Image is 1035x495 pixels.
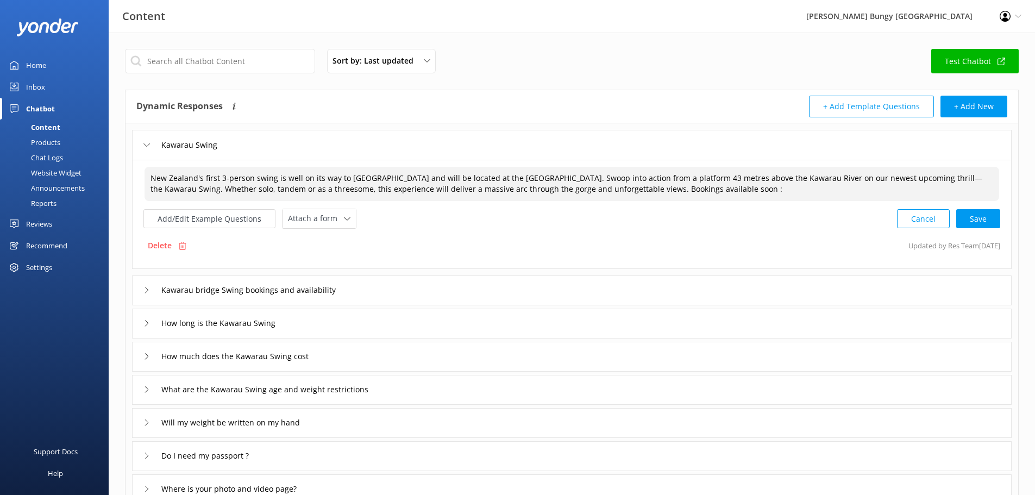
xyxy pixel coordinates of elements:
span: Where is your photo and video page? [161,483,297,495]
div: Reviews [26,213,52,235]
button: Save [956,209,1000,228]
a: Reports [7,196,109,211]
p: Delete [148,240,172,252]
span: Will my weight be written on my hand [161,417,300,429]
div: Home [26,54,46,76]
div: Announcements [7,180,85,196]
button: Cancel [897,209,950,228]
div: Support Docs [34,441,78,462]
div: Settings [26,256,52,278]
p: Updated by Res Team [DATE] [908,235,1000,256]
div: Content [7,120,60,135]
a: Content [7,120,109,135]
img: yonder-white-logo.png [16,18,79,36]
span: How long is the Kawarau Swing [161,317,275,329]
button: + Add New [940,96,1007,117]
input: Search all Chatbot Content [125,49,315,73]
span: Kawarau Swing [161,139,217,151]
div: Chat Logs [7,150,63,165]
div: Help [48,462,63,484]
div: Chatbot [26,98,55,120]
span: Do I need my passport ? [161,450,249,462]
div: Website Widget [7,165,81,180]
div: Recommend [26,235,67,256]
h4: Dynamic Responses [136,96,223,117]
div: Reports [7,196,57,211]
button: + Add Template Questions [809,96,934,117]
button: Add/Edit Example Questions [143,209,275,228]
h3: Content [122,8,165,25]
a: Chat Logs [7,150,109,165]
a: Announcements [7,180,109,196]
span: What are the Kawarau Swing age and weight restrictions [161,384,368,396]
a: Products [7,135,109,150]
div: Products [7,135,60,150]
span: Sort by: Last updated [333,55,420,67]
textarea: New Zealand's first 3-person swing is well on its way to [GEOGRAPHIC_DATA] and will be located at... [145,167,999,201]
a: Test Chatbot [931,49,1019,73]
span: Kawarau bridge Swing bookings and availability [161,284,336,296]
span: Attach a form [288,212,344,224]
a: Website Widget [7,165,109,180]
div: Inbox [26,76,45,98]
span: How much does the Kawarau Swing cost [161,350,309,362]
